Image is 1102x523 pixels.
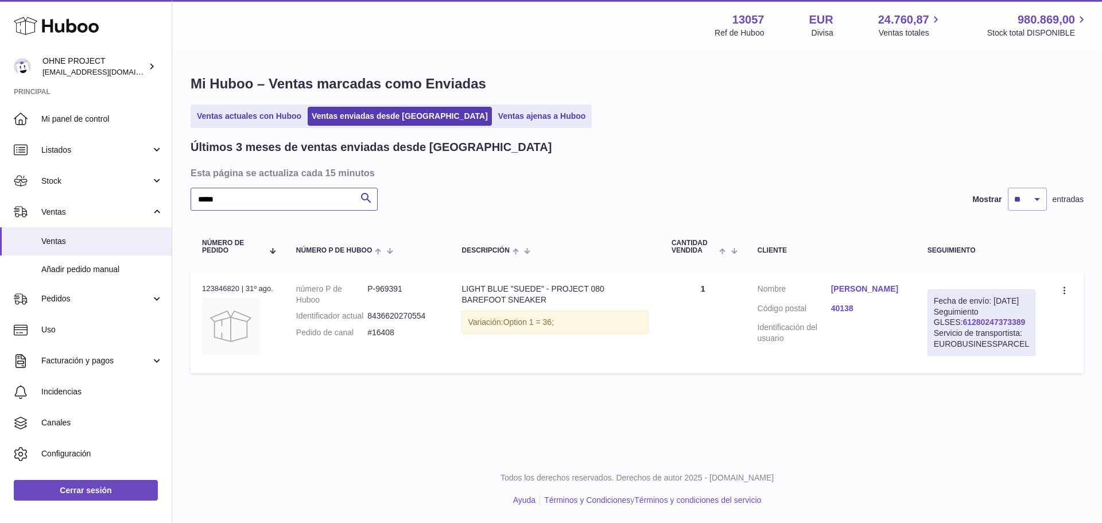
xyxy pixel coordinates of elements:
div: Ref de Huboo [715,28,764,38]
a: Términos y Condiciones [544,495,630,505]
span: número P de Huboo [296,247,372,254]
span: Stock [41,176,151,187]
span: Ventas [41,236,163,247]
span: Ventas totales [879,28,942,38]
span: Listados [41,145,151,156]
span: Canales [41,417,163,428]
span: Número de pedido [202,239,263,254]
li: y [540,495,761,506]
span: Mi panel de control [41,114,163,125]
a: Cerrar sesión [14,480,158,501]
dd: #16408 [367,327,439,338]
dt: Nombre [758,284,831,297]
div: Servicio de transportista: EUROBUSINESSPARCEL [934,328,1029,350]
a: 980.869,00 Stock total DISPONIBLE [987,12,1088,38]
td: 1 [660,272,746,373]
span: 980.869,00 [1018,12,1075,28]
div: 123846820 | 31º ago. [202,284,273,294]
dd: 8436620270554 [367,311,439,321]
dd: P-969391 [367,284,439,305]
p: Todos los derechos reservados. Derechos de autor 2025 - [DOMAIN_NAME] [181,472,1093,483]
label: Mostrar [972,194,1002,205]
span: Configuración [41,448,163,459]
img: internalAdmin-13057@internal.huboo.com [14,58,31,75]
span: Uso [41,324,163,335]
span: Option 1 = 36; [503,317,554,327]
h2: Últimos 3 meses de ventas enviadas desde [GEOGRAPHIC_DATA] [191,140,552,155]
a: Ventas actuales con Huboo [193,107,305,126]
div: Variación: [461,311,648,334]
span: Descripción [461,247,509,254]
div: Cliente [758,247,905,254]
a: Términos y condiciones del servicio [634,495,761,505]
strong: 13057 [732,12,765,28]
span: Facturación y pagos [41,355,151,366]
a: Ventas enviadas desde [GEOGRAPHIC_DATA] [308,107,492,126]
a: [PERSON_NAME] [831,284,905,295]
dt: Identificación del usuario [758,322,831,344]
span: Pedidos [41,293,151,304]
span: entradas [1053,194,1084,205]
div: Divisa [812,28,833,38]
span: Stock total DISPONIBLE [987,28,1088,38]
dt: Código postal [758,303,831,317]
img: no-photo.jpg [202,297,259,355]
div: Seguimiento [928,247,1035,254]
dt: Identificador actual [296,311,367,321]
h1: Mi Huboo – Ventas marcadas como Enviadas [191,75,1084,93]
a: 61280247373389 [963,317,1025,327]
div: LIGHT BLUE "SUEDE" - PROJECT 080 BAREFOOT SNEAKER [461,284,648,305]
div: Seguimiento GLSES: [928,289,1035,356]
div: OHNE PROJECT [42,56,146,78]
span: Añadir pedido manual [41,264,163,275]
span: 24.760,87 [878,12,929,28]
strong: EUR [809,12,833,28]
span: [EMAIL_ADDRESS][DOMAIN_NAME] [42,67,169,76]
div: Fecha de envío: [DATE] [934,296,1029,307]
dt: Pedido de canal [296,327,367,338]
a: Ayuda [513,495,536,505]
a: Ventas ajenas a Huboo [494,107,590,126]
span: Cantidad vendida [672,239,716,254]
dt: número P de Huboo [296,284,367,305]
span: Incidencias [41,386,163,397]
a: 40138 [831,303,905,314]
a: 24.760,87 Ventas totales [878,12,942,38]
span: Ventas [41,207,151,218]
h3: Esta página se actualiza cada 15 minutos [191,166,1081,179]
